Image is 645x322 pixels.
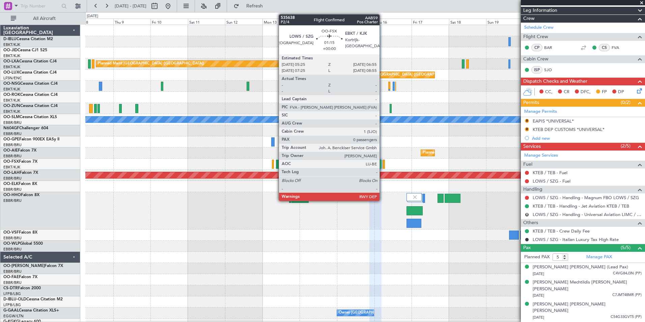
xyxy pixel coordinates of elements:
[98,59,204,69] div: Planned Maint [GEOGRAPHIC_DATA] ([GEOGRAPHIC_DATA])
[533,237,619,242] a: LOWS / SZG - Italian Luxury Tax High Rate
[113,19,151,25] div: Thu 9
[533,301,642,314] div: [PERSON_NAME] [PERSON_NAME] [PERSON_NAME]
[18,16,71,21] span: All Aircraft
[586,254,612,261] a: Manage PAX
[3,302,21,307] a: LFPB/LBG
[599,44,610,51] div: CS
[3,275,37,279] a: OO-FAEFalcon 7X
[3,275,19,279] span: OO-FAE
[3,308,19,313] span: G-GAAL
[524,108,557,115] a: Manage Permits
[3,42,20,47] a: EBKT/KJK
[523,143,541,151] span: Services
[3,291,21,296] a: LFPB/LBG
[3,64,20,70] a: EBKT/KJK
[3,193,39,197] a: OO-HHOFalcon 8X
[241,4,269,8] span: Refresh
[621,142,630,150] span: (2/5)
[412,19,449,25] div: Fri 17
[3,171,38,175] a: OO-LAHFalcon 7X
[544,45,559,51] a: BAR
[21,1,59,11] input: Trip Number
[3,48,47,52] a: OO-JIDCessna CJ1 525
[531,66,542,74] div: ISP
[3,154,22,159] a: EBBR/BRU
[3,120,22,125] a: EBBR/BRU
[523,55,549,63] span: Cabin Crew
[3,53,20,58] a: EBKT/KJK
[3,59,19,63] span: OO-LXA
[581,89,591,96] span: DFC,
[374,19,412,25] div: Thu 16
[564,89,569,96] span: CR
[3,297,26,301] span: D-IBLU-OLD
[524,24,554,31] a: Schedule Crew
[3,149,18,153] span: OO-AIE
[3,104,58,108] a: OO-ZUNCessna Citation CJ4
[613,271,642,276] span: C4VG84J3N (PP)
[3,242,20,246] span: OO-WLP
[533,228,590,234] a: KTEB / TEB - Crew Daily Fee
[3,37,17,41] span: D-IBLU
[339,308,432,318] div: Owner [GEOGRAPHIC_DATA] ([GEOGRAPHIC_DATA])
[3,308,59,313] a: G-GAALCessna Citation XLS+
[87,14,98,19] div: [DATE]
[3,286,41,290] a: CS-DTRFalcon 2000
[525,119,529,123] button: R
[3,115,57,119] a: OO-SLMCessna Citation XLS
[533,279,642,292] div: [PERSON_NAME] Mechtildis [PERSON_NAME] [PERSON_NAME]
[533,127,605,132] div: KTEB DEP CUSTOMS *UNIVERSAL*
[523,7,557,15] span: Leg Information
[3,247,22,252] a: EBBR/BRU
[544,67,559,73] a: SJO
[3,59,57,63] a: OO-LXACessna Citation CJ4
[611,314,642,320] span: C54G33GVT5 (PP)
[621,244,630,251] span: (5/5)
[3,314,24,319] a: EGGW/LTN
[545,89,553,96] span: CC,
[3,280,22,285] a: EBBR/BRU
[3,165,20,170] a: EBKT/KJK
[3,87,20,92] a: EBKT/KJK
[531,44,542,51] div: CP
[532,135,642,141] div: Add new
[3,182,19,186] span: OO-ELK
[3,193,21,197] span: OO-HHO
[533,212,642,217] a: LOWS / SZG - Handling - Universal Aviation LIMC / MXP
[533,264,628,271] div: [PERSON_NAME] [PERSON_NAME] (Lead Pax)
[3,231,19,235] span: OO-VSF
[3,171,20,175] span: OO-LAH
[3,242,43,246] a: OO-WLPGlobal 5500
[523,219,538,227] span: Others
[533,170,567,176] a: KTEB / TEB - Fuel
[612,45,627,51] a: FVA
[3,76,22,81] a: LFSN/ENC
[3,142,22,147] a: EBBR/BRU
[3,48,18,52] span: OO-JID
[3,187,22,192] a: EBBR/BRU
[76,19,113,25] div: Wed 8
[3,286,18,290] span: CS-DTR
[3,71,57,75] a: OO-LUXCessna Citation CJ4
[412,194,418,200] img: gray-close.svg
[3,269,22,274] a: EBBR/BRU
[3,37,53,41] a: D-IBLUCessna Citation M2
[523,186,542,193] span: Handling
[3,126,19,130] span: N604GF
[523,99,539,107] span: Permits
[3,93,20,97] span: OO-ROK
[523,78,587,85] span: Dispatch Checks and Weather
[150,19,188,25] div: Fri 10
[3,236,22,241] a: EBBR/BRU
[3,297,63,301] a: D-IBLU-OLDCessna Citation M2
[525,127,529,131] button: R
[3,264,45,268] span: OO-[PERSON_NAME]
[348,70,470,80] div: Planned Maint [GEOGRAPHIC_DATA] ([GEOGRAPHIC_DATA] National)
[3,109,20,114] a: EBKT/KJK
[523,244,531,252] span: Pax
[3,149,36,153] a: OO-AIEFalcon 7X
[3,98,20,103] a: EBKT/KJK
[533,271,544,276] span: [DATE]
[621,99,630,106] span: (0/2)
[486,19,524,25] div: Sun 19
